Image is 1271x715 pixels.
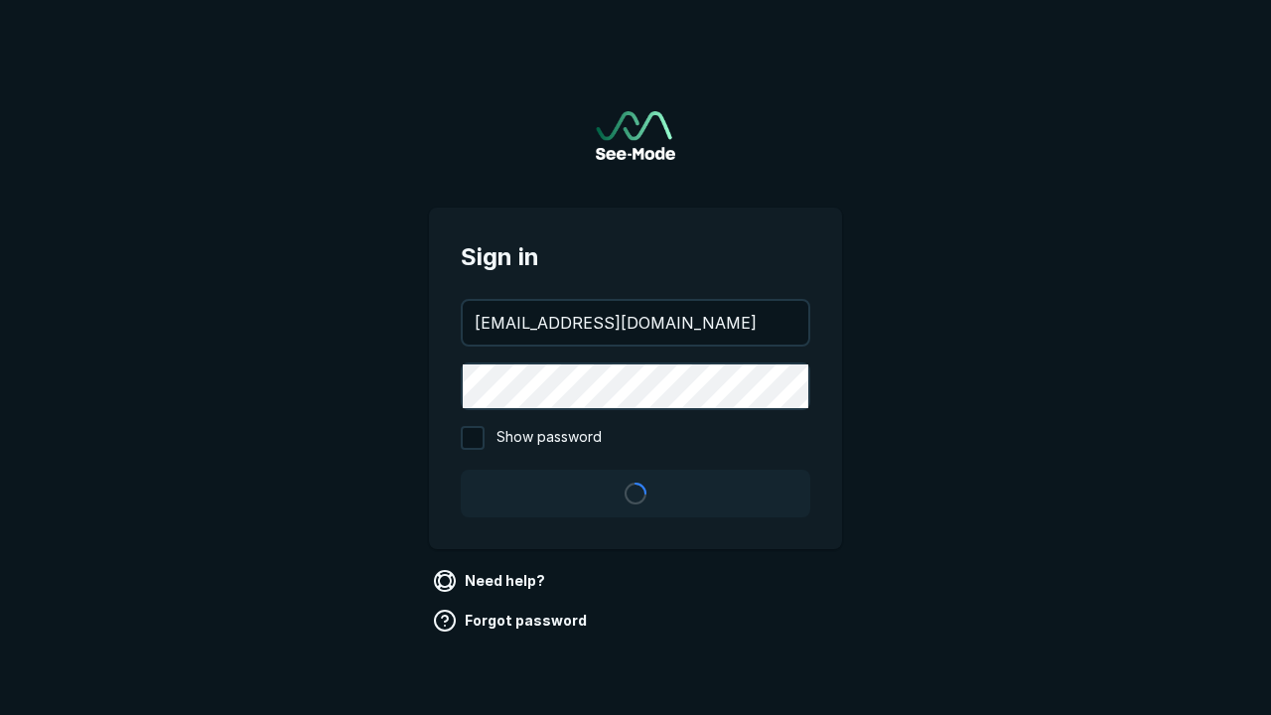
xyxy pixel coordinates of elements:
span: Sign in [461,239,810,275]
a: Forgot password [429,605,595,637]
a: Need help? [429,565,553,597]
input: your@email.com [463,301,808,345]
img: See-Mode Logo [596,111,675,160]
span: Show password [496,426,602,450]
a: Go to sign in [596,111,675,160]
